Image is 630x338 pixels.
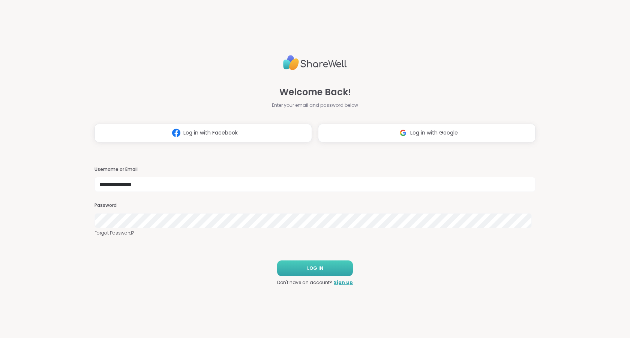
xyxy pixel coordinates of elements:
[277,279,332,286] span: Don't have an account?
[396,126,410,140] img: ShareWell Logomark
[410,129,458,137] span: Log in with Google
[277,260,353,276] button: LOG IN
[169,126,183,140] img: ShareWell Logomark
[94,202,535,209] h3: Password
[183,129,238,137] span: Log in with Facebook
[307,265,323,272] span: LOG IN
[272,102,358,109] span: Enter your email and password below
[318,124,535,142] button: Log in with Google
[283,52,347,73] img: ShareWell Logo
[94,166,535,173] h3: Username or Email
[94,124,312,142] button: Log in with Facebook
[94,230,535,236] a: Forgot Password?
[334,279,353,286] a: Sign up
[279,85,351,99] span: Welcome Back!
